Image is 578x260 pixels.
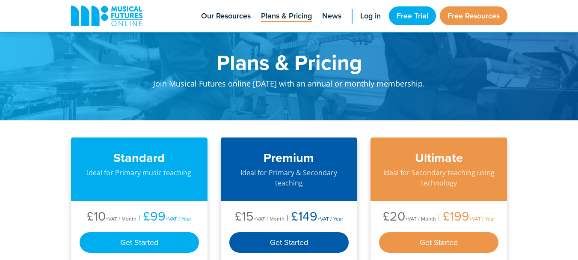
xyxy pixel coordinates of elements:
[254,215,285,222] span: +VAT / Month
[285,209,343,225] li: £149
[106,215,136,222] span: +VAT / Month
[87,209,136,225] li: £10
[322,10,341,22] span: News
[229,232,349,253] div: Get Started
[379,232,499,253] div: Get Started
[166,215,191,222] span: +VAT / Year
[235,209,285,225] li: £15
[389,6,436,25] a: Free Trial
[201,10,251,22] span: Our Resources
[261,10,312,22] span: Plans & Pricing
[436,209,495,225] li: £199
[317,215,343,222] span: +VAT / Year
[379,167,499,188] p: Ideal for Secondary teaching using technology
[440,6,507,25] a: Free Resources
[360,10,381,22] span: Log in
[229,167,349,188] p: Ideal for Primary & Secondary teaching
[405,215,436,222] span: +VAT / Month
[122,73,456,99] p: Join Musical Futures online [DATE] with an annual or monthly membership.
[136,209,191,225] li: £99
[229,150,349,165] h3: Premium
[379,150,499,165] h3: Ultimate
[80,232,199,253] div: Get Started
[80,167,199,178] p: Ideal for Primary music teaching
[383,209,436,225] li: £20
[80,150,199,165] h3: Standard
[469,215,495,222] span: +VAT / Year
[122,51,456,73] h1: Plans & Pricing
